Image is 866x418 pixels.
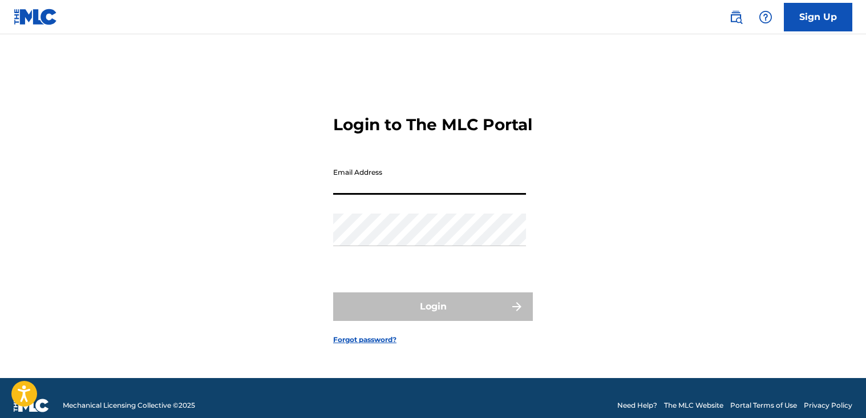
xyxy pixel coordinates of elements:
a: Need Help? [617,400,657,411]
img: MLC Logo [14,9,58,25]
img: help [759,10,772,24]
a: Public Search [725,6,747,29]
span: Mechanical Licensing Collective © 2025 [63,400,195,411]
a: Forgot password? [333,335,396,345]
a: The MLC Website [664,400,723,411]
img: logo [14,399,49,412]
div: Help [754,6,777,29]
h3: Login to The MLC Portal [333,115,532,135]
img: search [729,10,743,24]
a: Sign Up [784,3,852,31]
a: Portal Terms of Use [730,400,797,411]
iframe: Chat Widget [809,363,866,418]
a: Privacy Policy [804,400,852,411]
